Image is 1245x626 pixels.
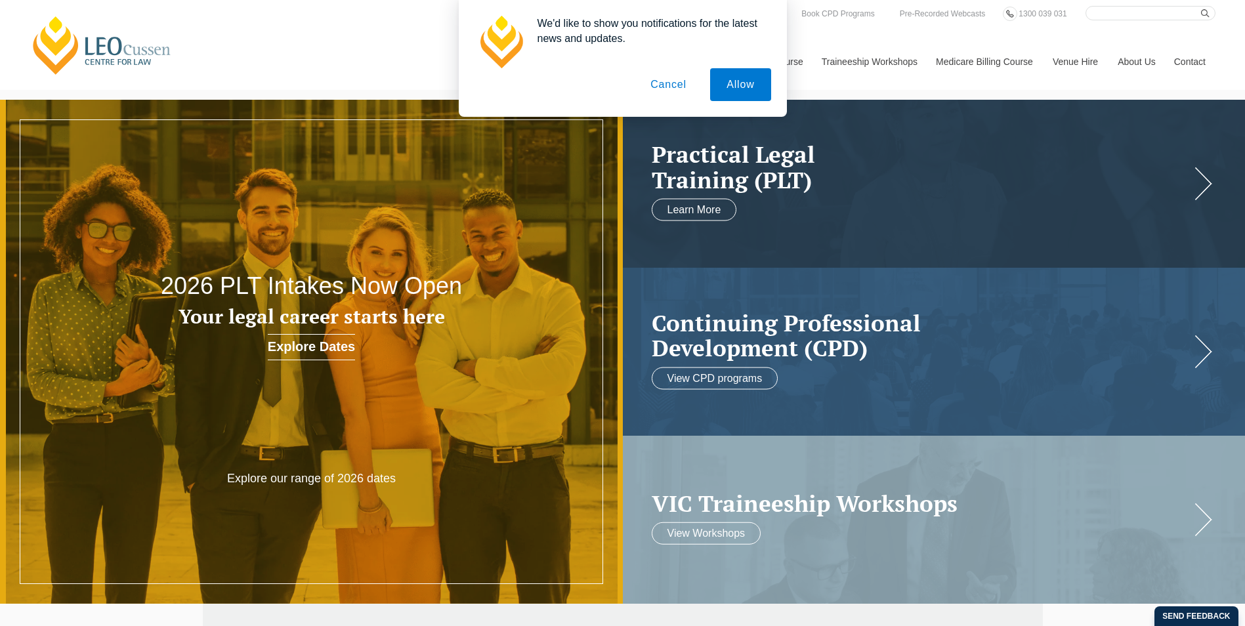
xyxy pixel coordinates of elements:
a: Practical LegalTraining (PLT) [652,142,1191,192]
a: VIC Traineeship Workshops [652,490,1191,516]
div: We'd like to show you notifications for the latest news and updates. [527,16,771,46]
a: Explore Dates [268,334,355,360]
a: Continuing ProfessionalDevelopment (CPD) [652,310,1191,360]
h3: Your legal career starts here [125,306,498,327]
h2: Continuing Professional Development (CPD) [652,310,1191,360]
a: View Workshops [652,522,761,545]
h2: Practical Legal Training (PLT) [652,142,1191,192]
a: View CPD programs [652,367,778,389]
a: Learn More [652,199,737,221]
button: Cancel [634,68,703,101]
p: Explore our range of 2026 dates [187,471,436,486]
button: Allow [710,68,770,101]
img: notification icon [475,16,527,68]
h2: 2026 PLT Intakes Now Open [125,273,498,299]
